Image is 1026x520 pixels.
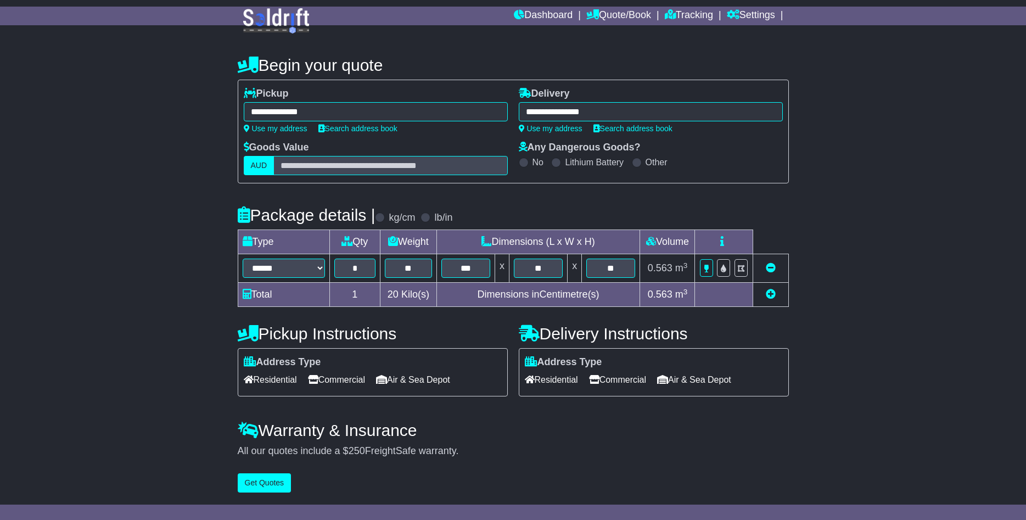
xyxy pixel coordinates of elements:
[646,157,668,167] label: Other
[525,371,578,388] span: Residential
[593,124,672,133] a: Search address book
[244,356,321,368] label: Address Type
[376,371,450,388] span: Air & Sea Depot
[586,7,651,25] a: Quote/Book
[244,124,307,133] a: Use my address
[238,206,375,224] h4: Package details |
[675,289,688,300] span: m
[238,473,291,493] button: Get Quotes
[766,262,776,273] a: Remove this item
[589,371,646,388] span: Commercial
[436,283,640,307] td: Dimensions in Centimetre(s)
[349,445,365,456] span: 250
[683,288,688,296] sup: 3
[318,124,397,133] a: Search address book
[727,7,775,25] a: Settings
[436,230,640,254] td: Dimensions (L x W x H)
[519,325,789,343] h4: Delivery Instructions
[238,230,329,254] td: Type
[675,262,688,273] span: m
[665,7,713,25] a: Tracking
[238,283,329,307] td: Total
[238,56,789,74] h4: Begin your quote
[244,156,274,175] label: AUD
[514,7,573,25] a: Dashboard
[495,254,509,283] td: x
[519,142,641,154] label: Any Dangerous Goods?
[238,445,789,457] div: All our quotes include a $ FreightSafe warranty.
[329,283,380,307] td: 1
[568,254,582,283] td: x
[244,371,297,388] span: Residential
[683,261,688,270] sup: 3
[648,289,672,300] span: 0.563
[244,142,309,154] label: Goods Value
[640,230,695,254] td: Volume
[380,283,437,307] td: Kilo(s)
[532,157,543,167] label: No
[308,371,365,388] span: Commercial
[388,289,399,300] span: 20
[657,371,731,388] span: Air & Sea Depot
[389,212,415,224] label: kg/cm
[525,356,602,368] label: Address Type
[519,124,582,133] a: Use my address
[329,230,380,254] td: Qty
[519,88,570,100] label: Delivery
[244,88,289,100] label: Pickup
[238,421,789,439] h4: Warranty & Insurance
[648,262,672,273] span: 0.563
[434,212,452,224] label: lb/in
[238,325,508,343] h4: Pickup Instructions
[766,289,776,300] a: Add new item
[380,230,437,254] td: Weight
[565,157,624,167] label: Lithium Battery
